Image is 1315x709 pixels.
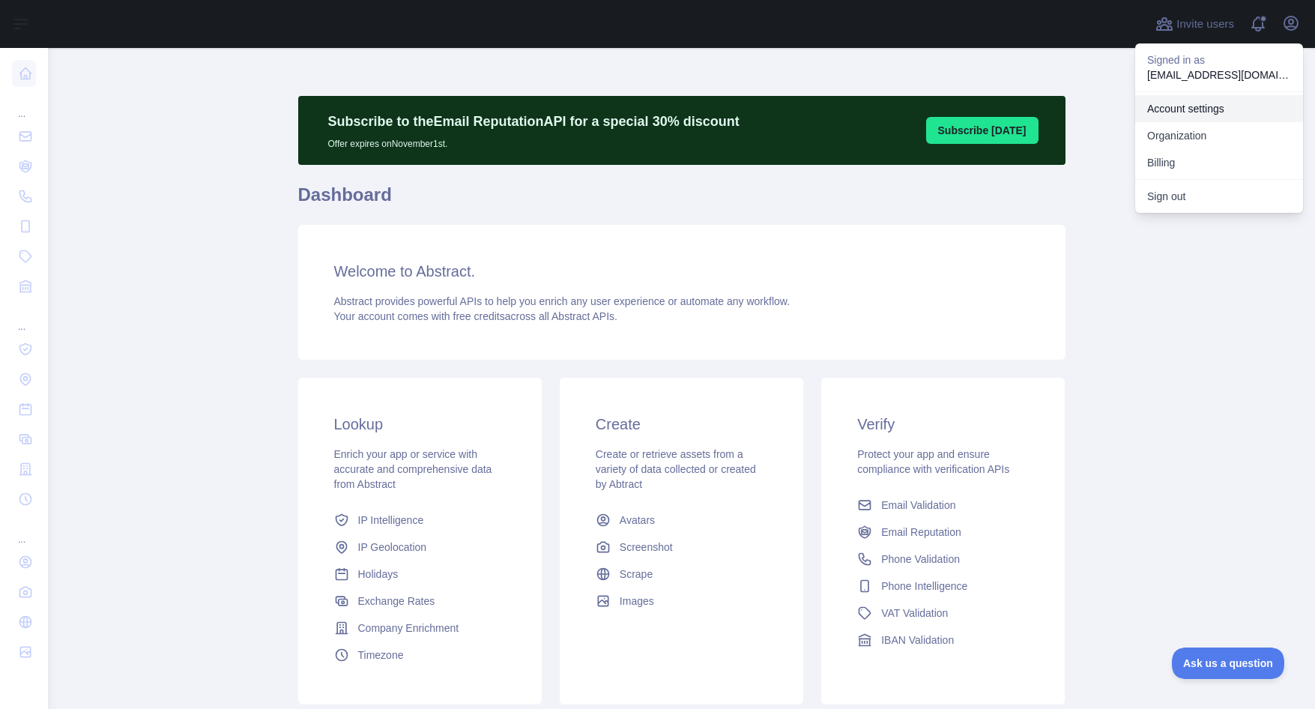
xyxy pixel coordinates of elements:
h3: Verify [857,414,1029,435]
a: IP Intelligence [328,507,512,534]
div: ... [12,90,36,120]
span: Email Reputation [881,525,961,540]
p: Offer expires on November 1st. [328,132,740,150]
a: Organization [1135,122,1303,149]
span: Screenshot [620,540,673,555]
span: Timezone [358,648,404,663]
span: Phone Validation [881,552,960,567]
p: Subscribe to the Email Reputation API for a special 30 % discount [328,111,740,132]
span: Images [620,594,654,609]
a: Scrape [590,561,773,588]
span: Scrape [620,567,653,582]
a: Email Validation [851,492,1035,519]
a: Exchange Rates [328,588,512,615]
button: Billing [1135,149,1303,176]
span: free credits [453,310,505,322]
div: ... [12,516,36,546]
h3: Lookup [334,414,506,435]
span: Create or retrieve assets from a variety of data collected or created by Abtract [596,448,756,490]
a: Avatars [590,507,773,534]
button: Invite users [1152,12,1237,36]
button: Subscribe [DATE] [926,117,1039,144]
span: Company Enrichment [358,621,459,636]
a: Holidays [328,561,512,588]
a: Screenshot [590,534,773,561]
a: Phone Intelligence [851,573,1035,600]
a: Email Reputation [851,519,1035,546]
span: Phone Intelligence [881,579,967,594]
span: Protect your app and ensure compliance with verification APIs [857,448,1009,475]
a: IP Geolocation [328,534,512,561]
button: Sign out [1135,183,1303,210]
span: Enrich your app or service with accurate and comprehensive data from Abstract [334,448,492,490]
span: Exchange Rates [358,594,435,609]
a: Phone Validation [851,546,1035,573]
span: Holidays [358,567,399,582]
span: IP Intelligence [358,513,424,528]
h3: Create [596,414,767,435]
h1: Dashboard [298,183,1065,219]
a: Timezone [328,642,512,669]
p: [EMAIL_ADDRESS][DOMAIN_NAME] [1147,67,1291,82]
span: Invite users [1176,16,1234,33]
span: IBAN Validation [881,633,954,648]
span: Email Validation [881,498,955,513]
span: Avatars [620,513,655,528]
a: Company Enrichment [328,615,512,642]
a: IBAN Validation [851,627,1035,654]
a: Account settings [1135,95,1303,122]
span: Your account comes with across all Abstract APIs. [334,310,617,322]
span: IP Geolocation [358,540,427,555]
div: ... [12,303,36,333]
p: Signed in as [1147,52,1291,67]
a: Images [590,588,773,615]
a: VAT Validation [851,600,1035,627]
span: VAT Validation [881,606,948,621]
span: Abstract provides powerful APIs to help you enrich any user experience or automate any workflow. [334,295,790,307]
iframe: Toggle Customer Support [1172,648,1285,679]
h3: Welcome to Abstract. [334,261,1030,282]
